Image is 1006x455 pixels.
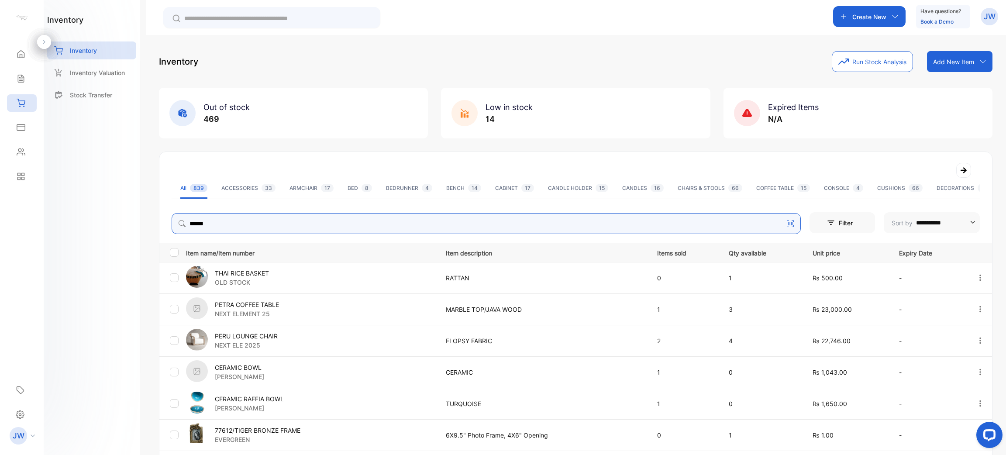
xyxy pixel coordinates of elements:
span: 33 [262,184,276,192]
span: Out of stock [203,103,250,112]
p: 469 [203,113,250,125]
p: - [899,368,958,377]
p: PETRA COFFEE TABLE [215,300,279,309]
button: Sort by [884,212,980,233]
p: Inventory [159,55,198,68]
div: CUSHIONS [877,184,923,192]
span: ₨ 1,650.00 [813,400,847,407]
p: MARBLE TOP/JAVA WOOD [446,305,639,314]
span: 17 [521,184,534,192]
p: FLOPSY FABRIC [446,336,639,345]
p: CERAMIC [446,368,639,377]
div: BENCH [446,184,481,192]
span: 215 [978,184,993,192]
p: RATTAN [446,273,639,283]
p: Unit price [813,247,881,258]
p: 77612/TIGER BRONZE FRAME [215,426,300,435]
p: NEXT ELE 2025 [215,341,278,350]
p: 3 [729,305,795,314]
p: PERU LOUNGE CHAIR [215,331,278,341]
p: Item description [446,247,639,258]
span: 15 [797,184,810,192]
p: 14 [486,113,533,125]
div: BED [348,184,372,192]
p: OLD STOCK [215,278,269,287]
p: Expiry Date [899,247,958,258]
p: Qty available [729,247,795,258]
p: - [899,431,958,440]
div: BEDRUNNER [386,184,432,192]
img: logo [15,11,28,24]
p: 1 [729,431,795,440]
p: Items sold [657,247,710,258]
span: 16 [651,184,664,192]
span: 839 [190,184,207,192]
p: Item name/Item number [186,247,435,258]
p: - [899,399,958,408]
button: Create New [833,6,906,27]
p: JW [13,430,24,441]
p: 0 [729,368,795,377]
h1: inventory [47,14,83,26]
span: ₨ 22,746.00 [813,337,851,345]
span: ₨ 500.00 [813,274,843,282]
p: Sort by [892,218,913,227]
p: 0 [729,399,795,408]
p: 6X9.5" Photo Frame, 4X6" Opening [446,431,639,440]
span: 8 [362,184,372,192]
p: - [899,305,958,314]
span: 66 [909,184,923,192]
span: 66 [728,184,742,192]
p: TURQUOISE [446,399,639,408]
div: COFFEE TABLE [756,184,810,192]
div: CABINET [495,184,534,192]
p: CERAMIC BOWL [215,363,264,372]
p: JW [984,11,996,22]
span: 4 [422,184,432,192]
span: 14 [468,184,481,192]
p: 1 [657,305,710,314]
img: item [186,329,208,351]
img: item [186,360,208,382]
a: Inventory Valuation [47,64,136,82]
span: ₨ 23,000.00 [813,306,852,313]
a: Inventory [47,41,136,59]
p: - [899,336,958,345]
p: 2 [657,336,710,345]
div: All [180,184,207,192]
iframe: LiveChat chat widget [969,418,1006,455]
span: ₨ 1,043.00 [813,369,847,376]
button: Run Stock Analysis [832,51,913,72]
p: 1 [657,368,710,377]
img: item [186,392,208,414]
p: EVERGREEN [215,435,300,444]
p: Create New [852,12,886,21]
p: 4 [729,336,795,345]
p: Have questions? [920,7,961,16]
div: DECORATIONS [937,184,993,192]
p: Stock Transfer [70,90,112,100]
span: 15 [596,184,608,192]
img: item [186,266,208,288]
p: THAI RICE BASKET [215,269,269,278]
div: ARMCHAIR [289,184,334,192]
div: CONSOLE [824,184,863,192]
p: N/A [768,113,819,125]
p: NEXT ELEMENT 25 [215,309,279,318]
a: Book a Demo [920,18,954,25]
p: CERAMIC RAFFIA BOWL [215,394,284,403]
p: [PERSON_NAME] [215,372,264,381]
p: 1 [657,399,710,408]
p: 1 [729,273,795,283]
img: item [186,423,208,445]
span: 17 [321,184,334,192]
button: JW [981,6,998,27]
span: Low in stock [486,103,533,112]
p: Add New Item [933,57,974,66]
div: CANDLE HOLDER [548,184,608,192]
p: 0 [657,431,710,440]
p: 0 [657,273,710,283]
a: Stock Transfer [47,86,136,104]
img: item [186,297,208,319]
